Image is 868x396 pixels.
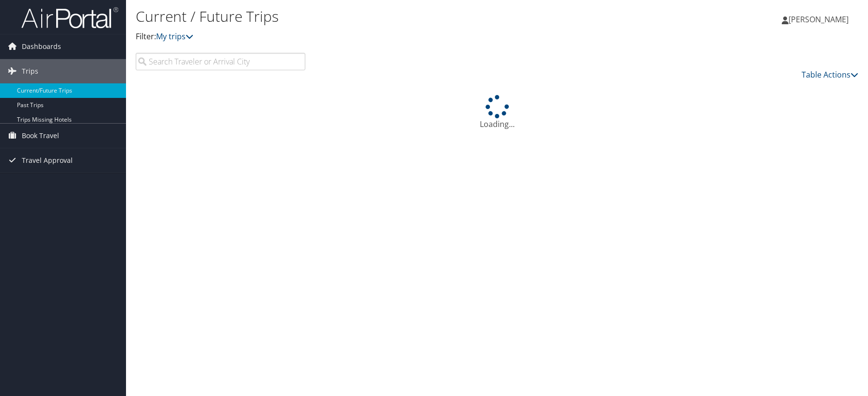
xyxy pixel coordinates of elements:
[22,124,59,148] span: Book Travel
[22,34,61,59] span: Dashboards
[22,59,38,83] span: Trips
[789,14,849,25] span: [PERSON_NAME]
[21,6,118,29] img: airportal-logo.png
[782,5,858,34] a: [PERSON_NAME]
[22,148,73,173] span: Travel Approval
[136,6,617,27] h1: Current / Future Trips
[802,69,858,80] a: Table Actions
[136,95,858,130] div: Loading...
[156,31,193,42] a: My trips
[136,53,305,70] input: Search Traveler or Arrival City
[136,31,617,43] p: Filter:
